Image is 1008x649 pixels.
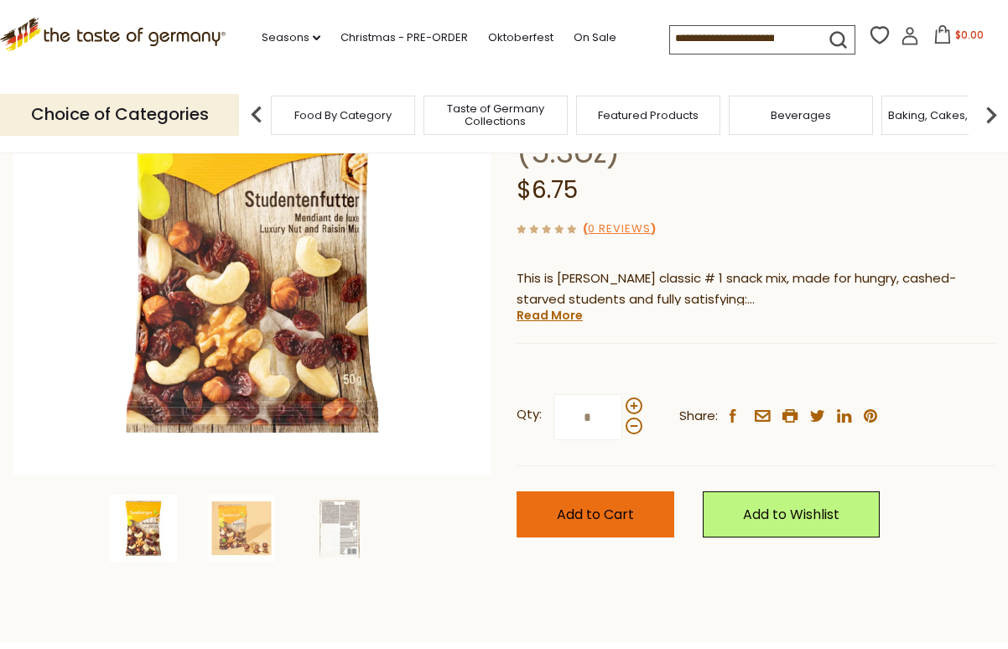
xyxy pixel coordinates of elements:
[574,29,616,47] a: On Sale
[429,102,563,127] a: Taste of Germany Collections
[771,109,831,122] a: Beverages
[294,109,392,122] a: Food By Category
[240,98,273,132] img: previous arrow
[517,174,578,206] span: $6.75
[110,495,177,562] img: Seeberger Studentenfutter Nuts & Raisins
[703,491,880,537] a: Add to Wishlist
[340,29,468,47] a: Christmas - PRE-ORDER
[517,307,583,324] a: Read More
[588,221,651,238] a: 0 Reviews
[488,29,553,47] a: Oktoberfest
[517,404,542,425] strong: Qty:
[955,28,984,42] span: $0.00
[517,268,995,310] p: This is [PERSON_NAME] classic # 1 snack mix, made for hungry, cashed-starved students and fully s...
[598,109,699,122] a: Featured Products
[583,221,656,236] span: ( )
[557,505,634,524] span: Add to Cart
[679,406,718,427] span: Share:
[553,394,622,440] input: Qty:
[262,29,320,47] a: Seasons
[208,495,275,562] img: Seeberger "Studentenfutter"Luxury Nuts & Raisins, Natural Snacks, 150g (5.3oz)
[517,491,674,537] button: Add to Cart
[306,495,373,562] img: Seeberger "Studentenfutter"Luxury Nuts & Raisins, Natural Snacks, 150g (5.3oz)
[974,98,1008,132] img: next arrow
[922,25,994,50] button: $0.00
